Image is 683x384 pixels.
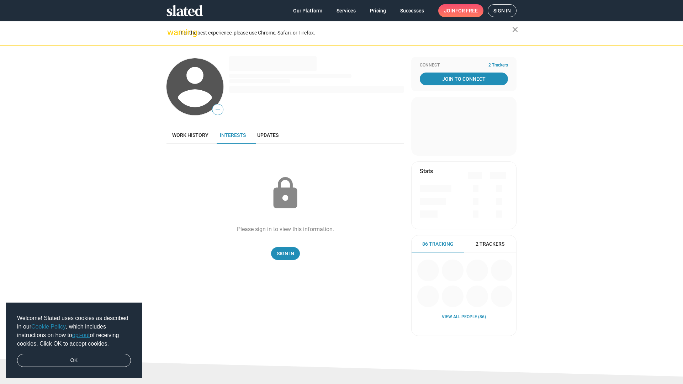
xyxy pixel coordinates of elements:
a: Work history [166,127,214,144]
mat-icon: warning [167,28,176,37]
span: 86 Tracking [422,241,454,247]
a: Sign in [488,4,517,17]
a: Updates [252,127,284,144]
a: Pricing [364,4,392,17]
a: Join To Connect [420,73,508,85]
mat-icon: close [511,25,519,34]
div: Connect [420,63,508,68]
a: Our Platform [287,4,328,17]
a: View all People (86) [442,314,486,320]
a: Joinfor free [438,4,483,17]
div: cookieconsent [6,303,142,379]
span: Pricing [370,4,386,17]
span: Our Platform [293,4,322,17]
a: opt-out [72,332,90,338]
span: for free [455,4,478,17]
a: Interests [214,127,252,144]
mat-card-title: Stats [420,167,433,175]
a: Successes [395,4,430,17]
span: — [212,105,223,114]
a: Services [331,4,361,17]
span: Services [337,4,356,17]
span: Welcome! Slated uses cookies as described in our , which includes instructions on how to of recei... [17,314,131,348]
span: Updates [257,132,279,138]
div: Please sign in to view this information. [237,225,334,233]
span: Join [444,4,478,17]
span: 2 Trackers [476,241,504,247]
span: Sign in [493,5,511,17]
mat-icon: lock [268,176,303,211]
a: Cookie Policy [31,324,66,330]
a: Sign In [271,247,300,260]
span: Work history [172,132,208,138]
span: Successes [400,4,424,17]
span: 2 Trackers [488,63,508,68]
span: Join To Connect [421,73,507,85]
span: Interests [220,132,246,138]
div: For the best experience, please use Chrome, Safari, or Firefox. [181,28,512,38]
span: Sign In [277,247,294,260]
a: dismiss cookie message [17,354,131,367]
